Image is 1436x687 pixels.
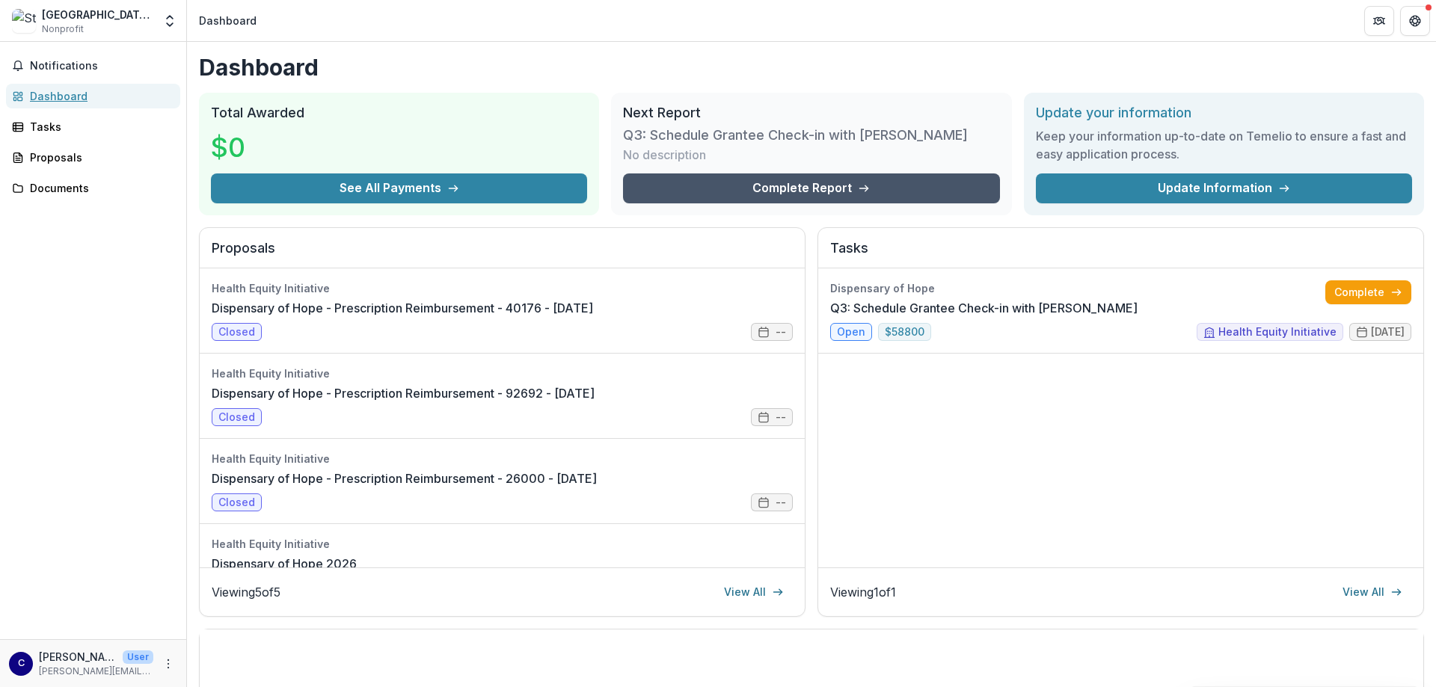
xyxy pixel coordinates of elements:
a: Q3: Schedule Grantee Check-in with [PERSON_NAME] [830,299,1138,317]
div: Tasks [30,119,168,135]
a: Update Information [1036,173,1412,203]
h3: Keep your information up-to-date on Temelio to ensure a fast and easy application process. [1036,127,1412,163]
nav: breadcrumb [193,10,263,31]
div: Dashboard [30,88,168,104]
p: [PERSON_NAME][EMAIL_ADDRESS][PERSON_NAME][DATE][DOMAIN_NAME] [39,665,153,678]
a: View All [715,580,793,604]
a: Dispensary of Hope 2026 [212,555,357,573]
h2: Next Report [623,105,999,121]
h2: Tasks [830,240,1411,268]
div: Documents [30,180,168,196]
a: Complete Report [623,173,999,203]
h3: $0 [211,127,323,167]
a: Proposals [6,145,180,170]
span: Notifications [30,60,174,73]
button: See All Payments [211,173,587,203]
div: Proposals [30,150,168,165]
button: Notifications [6,54,180,78]
button: More [159,655,177,673]
button: Get Help [1400,6,1430,36]
span: Nonprofit [42,22,84,36]
a: Tasks [6,114,180,139]
p: User [123,650,153,664]
h2: Total Awarded [211,105,587,121]
p: No description [623,146,706,164]
img: St. John Medical Center , Inc. [12,9,36,33]
a: Dispensary of Hope - Prescription Reimbursement - 40176 - [DATE] [212,299,593,317]
p: Viewing 1 of 1 [830,583,896,601]
h1: Dashboard [199,54,1424,81]
h3: Q3: Schedule Grantee Check-in with [PERSON_NAME] [623,127,968,144]
div: Dashboard [199,13,257,28]
div: [GEOGRAPHIC_DATA][PERSON_NAME] , Inc. [42,7,153,22]
a: View All [1334,580,1411,604]
button: Open entity switcher [159,6,180,36]
a: Complete [1325,280,1411,304]
a: Documents [6,176,180,200]
h2: Update your information [1036,105,1412,121]
a: Dispensary of Hope - Prescription Reimbursement - 26000 - [DATE] [212,469,597,487]
a: Dashboard [6,84,180,108]
p: Viewing 5 of 5 [212,583,280,601]
button: Partners [1364,6,1394,36]
a: Dispensary of Hope - Prescription Reimbursement - 92692 - [DATE] [212,384,595,402]
div: cody.brown@ascension.org [18,659,25,668]
p: [PERSON_NAME][EMAIL_ADDRESS][PERSON_NAME][DATE][DOMAIN_NAME] [39,649,117,665]
h2: Proposals [212,240,793,268]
